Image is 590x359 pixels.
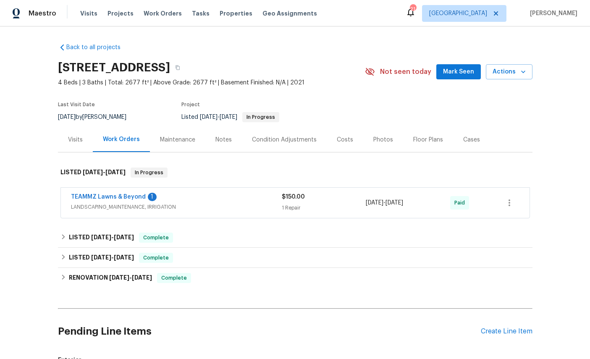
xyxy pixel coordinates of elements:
[132,275,152,280] span: [DATE]
[486,64,532,80] button: Actions
[114,234,134,240] span: [DATE]
[69,253,134,263] h6: LISTED
[91,254,111,260] span: [DATE]
[109,275,129,280] span: [DATE]
[83,169,103,175] span: [DATE]
[91,254,134,260] span: -
[200,114,237,120] span: -
[160,136,195,144] div: Maintenance
[60,168,126,178] h6: LISTED
[140,254,172,262] span: Complete
[58,63,170,72] h2: [STREET_ADDRESS]
[282,204,366,212] div: 1 Repair
[220,9,252,18] span: Properties
[103,135,140,144] div: Work Orders
[58,312,481,351] h2: Pending Line Items
[58,228,532,248] div: LISTED [DATE]-[DATE]Complete
[83,169,126,175] span: -
[220,114,237,120] span: [DATE]
[200,114,218,120] span: [DATE]
[337,136,353,144] div: Costs
[69,273,152,283] h6: RENOVATION
[410,5,416,13] div: 21
[58,79,365,87] span: 4 Beds | 3 Baths | Total: 2677 ft² | Above Grade: 2677 ft² | Basement Finished: N/A | 2021
[380,68,431,76] span: Not seen today
[463,136,480,144] div: Cases
[252,136,317,144] div: Condition Adjustments
[192,10,210,16] span: Tasks
[114,254,134,260] span: [DATE]
[58,102,95,107] span: Last Visit Date
[80,9,97,18] span: Visits
[373,136,393,144] div: Photos
[366,199,403,207] span: -
[71,203,282,211] span: LANDSCAPING_MAINTENANCE, IRRIGATION
[144,9,182,18] span: Work Orders
[68,136,83,144] div: Visits
[170,60,185,75] button: Copy Address
[413,136,443,144] div: Floor Plans
[58,268,532,288] div: RENOVATION [DATE]-[DATE]Complete
[69,233,134,243] h6: LISTED
[527,9,577,18] span: [PERSON_NAME]
[443,67,474,77] span: Mark Seen
[215,136,232,144] div: Notes
[385,200,403,206] span: [DATE]
[481,328,532,335] div: Create Line Item
[71,194,146,200] a: TEAMMZ Lawns & Beyond
[282,194,305,200] span: $150.00
[105,169,126,175] span: [DATE]
[58,43,139,52] a: Back to all projects
[181,102,200,107] span: Project
[29,9,56,18] span: Maestro
[454,199,468,207] span: Paid
[148,193,157,201] div: 1
[140,233,172,242] span: Complete
[58,114,76,120] span: [DATE]
[58,112,136,122] div: by [PERSON_NAME]
[58,248,532,268] div: LISTED [DATE]-[DATE]Complete
[91,234,111,240] span: [DATE]
[158,274,190,282] span: Complete
[429,9,487,18] span: [GEOGRAPHIC_DATA]
[58,159,532,186] div: LISTED [DATE]-[DATE]In Progress
[108,9,134,18] span: Projects
[436,64,481,80] button: Mark Seen
[366,200,383,206] span: [DATE]
[262,9,317,18] span: Geo Assignments
[131,168,167,177] span: In Progress
[243,115,278,120] span: In Progress
[91,234,134,240] span: -
[181,114,279,120] span: Listed
[493,67,526,77] span: Actions
[109,275,152,280] span: -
